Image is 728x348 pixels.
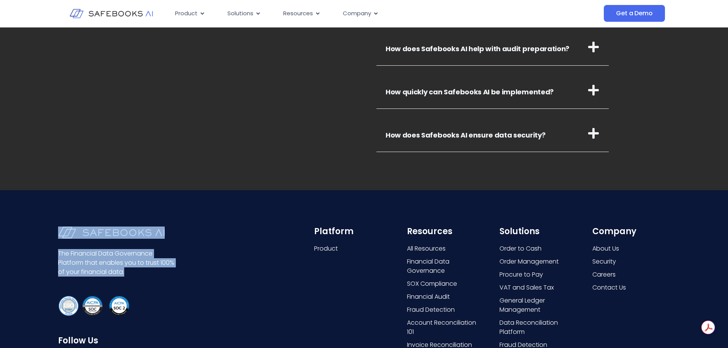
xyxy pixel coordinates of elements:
h6: Platform [314,227,392,236]
span: Product [314,244,338,253]
p: The Financial Data Governance Platform that enables you to trust 100% of your financial data. [58,249,177,277]
span: All Resources [407,244,446,253]
a: All Resources [407,244,485,253]
a: General Ledger Management [499,296,577,314]
span: VAT and Sales Tax [499,283,554,292]
span: Careers [592,270,616,279]
h3: How quickly can Safebooks AI be implemented? [376,72,609,109]
a: How quickly can Safebooks AI be implemented? [386,87,554,97]
h6: Solutions [499,227,577,236]
a: Data Reconciliation Platform [499,318,577,337]
span: Financial Audit [407,292,450,301]
a: Product [314,244,392,253]
span: Order Management [499,257,559,266]
h3: How does Safebooks AI help with audit preparation? [376,29,609,66]
span: Procure to Pay [499,270,543,279]
a: Order Management [499,257,577,266]
div: Menu Toggle [169,6,527,21]
h6: Resources [407,227,485,236]
a: VAT and Sales Tax [499,283,577,292]
span: Contact Us [592,283,626,292]
a: Careers [592,270,670,279]
a: Get a Demo [604,5,665,22]
span: Company [343,9,371,18]
span: Fraud Detection [407,305,455,314]
a: Fraud Detection [407,305,485,314]
a: Account Reconciliation 101 [407,318,485,337]
span: Order to Cash [499,244,542,253]
span: Solutions [227,9,253,18]
span: Security [592,257,616,266]
a: Security [592,257,670,266]
a: Financial Data Governance [407,257,485,275]
a: Financial Audit [407,292,485,301]
nav: Menu [169,6,527,21]
h6: Follow Us [58,336,177,346]
span: About Us [592,244,619,253]
a: Contact Us [592,283,670,292]
a: How does Safebooks AI ensure data security? [386,130,545,140]
span: SOX Compliance [407,279,457,288]
h6: Company [592,227,670,236]
span: Get a Demo [616,10,652,17]
a: About Us [592,244,670,253]
a: How does Safebooks AI help with audit preparation? [386,44,569,53]
span: Product [175,9,198,18]
a: Procure to Pay [499,270,577,279]
a: SOX Compliance [407,279,485,288]
a: Order to Cash [499,244,577,253]
span: Resources [283,9,313,18]
h3: How does Safebooks AI ensure data security? [376,115,609,152]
